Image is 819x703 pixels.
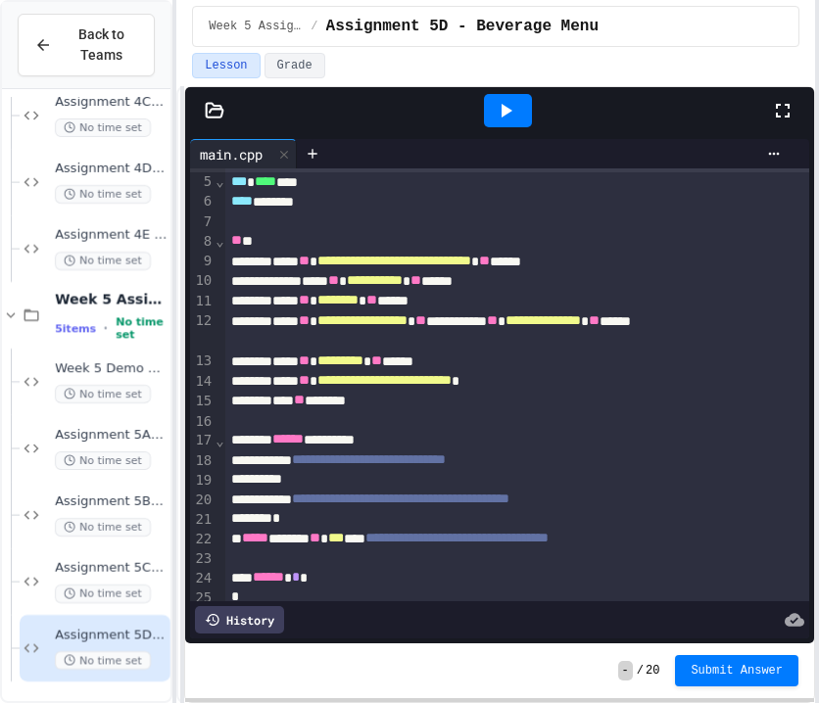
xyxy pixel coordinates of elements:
[55,161,167,177] span: Assignment 4D - Three Numbers in Order
[64,24,138,66] span: Back to Teams
[55,118,151,137] span: No time set
[55,518,151,537] span: No time set
[104,320,108,336] span: •
[209,19,303,34] span: Week 5 Assignments
[55,493,167,510] span: Assignment 5B - Math Tutor With Loops and Switch
[326,15,599,38] span: Assignment 5D - Beverage Menu
[55,94,167,111] span: Assignment 4C - Geometry Calculator with Switch
[55,360,167,377] span: Week 5 Demo Space - Sandbox
[55,627,167,643] span: Assignment 5D - Beverage Menu
[55,451,151,470] span: No time set
[55,252,151,270] span: No time set
[55,427,167,444] span: Assignment 5A - Card Guessing Game
[192,53,260,78] button: Lesson
[55,560,167,577] span: Assignment 5C - Multiplication Table for Jedi Academy
[116,315,167,341] span: No time set
[55,651,151,670] span: No time set
[55,185,151,204] span: No time set
[55,227,167,244] span: Assignment 4E - Grade Book, Nested If Structures
[265,53,325,78] button: Grade
[18,14,155,76] button: Back to Teams
[55,385,151,403] span: No time set
[55,290,167,307] span: Week 5 Assignments
[55,322,96,335] span: 5 items
[55,585,151,603] span: No time set
[311,19,317,34] span: /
